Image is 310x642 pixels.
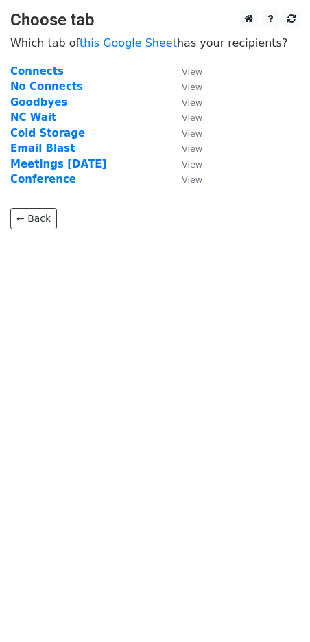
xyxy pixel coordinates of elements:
[10,173,76,185] a: Conference
[10,36,300,50] p: Which tab of has your recipients?
[168,111,202,124] a: View
[182,98,202,108] small: View
[182,113,202,123] small: View
[10,65,64,78] a: Connects
[10,208,57,229] a: ← Back
[182,128,202,139] small: View
[10,111,56,124] a: NC Wait
[10,127,85,139] a: Cold Storage
[182,174,202,185] small: View
[182,159,202,170] small: View
[10,80,83,93] a: No Connects
[168,173,202,185] a: View
[168,65,202,78] a: View
[10,142,75,154] a: Email Blast
[10,158,106,170] a: Meetings [DATE]
[168,142,202,154] a: View
[168,80,202,93] a: View
[10,10,300,30] h3: Choose tab
[168,158,202,170] a: View
[10,96,67,108] a: Goodbyes
[168,96,202,108] a: View
[182,82,202,92] small: View
[182,144,202,154] small: View
[182,67,202,77] small: View
[168,127,202,139] a: View
[80,36,177,49] a: this Google Sheet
